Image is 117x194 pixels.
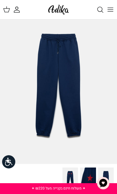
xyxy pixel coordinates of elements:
[104,3,117,16] button: Toggle menu
[94,174,112,192] button: צ'אט
[13,3,26,16] a: החשבון שלי
[91,3,104,16] a: חיפוש
[46,3,70,16] img: Adika IL
[31,186,85,191] a: ✦ משלוח חינם בקנייה מעל ₪220 ✦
